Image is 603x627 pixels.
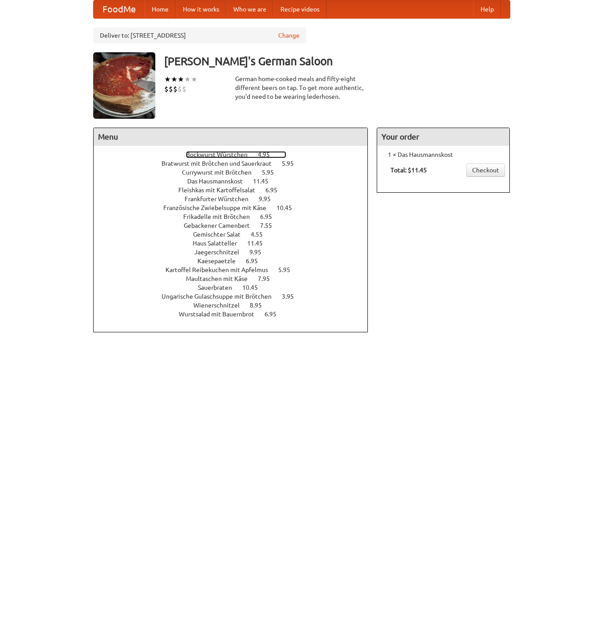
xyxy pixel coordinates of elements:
[177,84,182,94] li: $
[273,0,327,18] a: Recipe videos
[250,302,271,309] span: 8.95
[163,204,308,211] a: Französische Zwiebelsuppe mit Käse 10.45
[193,231,279,238] a: Gemischter Salat 4.55
[226,0,273,18] a: Who we are
[162,293,310,300] a: Ungarische Gulaschsuppe mit Brötchen 3.95
[382,150,505,159] li: 1 × Das Hausmannskost
[185,195,257,203] span: Frankfurter Würstchen
[251,231,272,238] span: 4.55
[177,74,184,84] li: ★
[193,240,279,247] a: Haus Salatteller 11.45
[187,178,252,185] span: Das Hausmannskost
[169,84,173,94] li: $
[260,213,281,220] span: 6.95
[377,128,509,146] h4: Your order
[178,187,264,194] span: Fleishkas mit Kartoffelsalat
[171,74,177,84] li: ★
[247,240,272,247] span: 11.45
[187,178,285,185] a: Das Hausmannskost 11.45
[163,204,275,211] span: Französische Zwiebelsuppe mit Käse
[179,311,263,318] span: Wurstsalad mit Bauernbrot
[265,187,286,194] span: 6.95
[182,169,260,176] span: Currywurst mit Brötchen
[466,164,505,177] a: Checkout
[166,266,307,273] a: Kartoffel Reibekuchen mit Apfelmus 5.95
[164,74,171,84] li: ★
[193,240,246,247] span: Haus Salatteller
[176,0,226,18] a: How it works
[186,151,256,158] span: Bockwurst Würstchen
[197,257,244,265] span: Kaesepaetzle
[194,249,248,256] span: Jaegerschnitzel
[264,311,285,318] span: 6.95
[182,169,290,176] a: Currywurst mit Brötchen 5.95
[193,231,249,238] span: Gemischter Salat
[94,128,368,146] h4: Menu
[183,213,288,220] a: Frikadelle mit Brötchen 6.95
[93,52,155,119] img: angular.jpg
[183,213,259,220] span: Frikadelle mit Brötchen
[184,222,288,229] a: Gebackener Camenbert 7.55
[185,195,287,203] a: Frankfurter Würstchen 9.95
[197,257,274,265] a: Kaesepaetzle 6.95
[166,266,277,273] span: Kartoffel Reibekuchen mit Apfelmus
[262,169,283,176] span: 5.95
[258,151,279,158] span: 4.95
[186,275,256,282] span: Maultaschen mit Käse
[93,27,306,43] div: Deliver to: [STREET_ADDRESS]
[162,160,280,167] span: Bratwurst mit Brötchen und Sauerkraut
[198,284,274,291] a: Sauerbraten 10.45
[278,31,300,40] a: Change
[178,187,294,194] a: Fleishkas mit Kartoffelsalat 6.95
[260,222,281,229] span: 7.55
[193,302,248,309] span: Wienerschnitzel
[162,160,310,167] a: Bratwurst mit Brötchen und Sauerkraut 5.95
[162,293,280,300] span: Ungarische Gulaschsuppe mit Brötchen
[235,74,368,101] div: German home-cooked meals and fifty-eight different beers on tap. To get more authentic, you'd nee...
[173,84,177,94] li: $
[179,311,293,318] a: Wurstsalad mit Bauernbrot 6.95
[249,249,270,256] span: 9.95
[198,284,241,291] span: Sauerbraten
[182,84,186,94] li: $
[278,266,299,273] span: 5.95
[473,0,501,18] a: Help
[184,74,191,84] li: ★
[191,74,197,84] li: ★
[282,160,303,167] span: 5.95
[194,249,278,256] a: Jaegerschnitzel 9.95
[145,0,176,18] a: Home
[186,275,286,282] a: Maultaschen mit Käse 7.95
[186,151,286,158] a: Bockwurst Würstchen 4.95
[242,284,267,291] span: 10.45
[184,222,259,229] span: Gebackener Camenbert
[390,167,427,174] b: Total: $11.45
[193,302,278,309] a: Wienerschnitzel 8.95
[258,275,279,282] span: 7.95
[94,0,145,18] a: FoodMe
[282,293,303,300] span: 3.95
[276,204,301,211] span: 10.45
[164,84,169,94] li: $
[259,195,280,203] span: 9.95
[246,257,267,265] span: 6.95
[253,178,277,185] span: 11.45
[164,52,510,70] h3: [PERSON_NAME]'s German Saloon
